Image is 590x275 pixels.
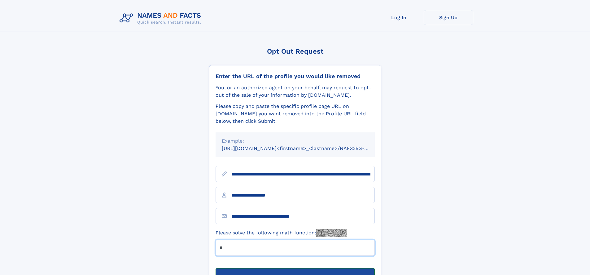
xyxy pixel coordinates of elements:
[117,10,206,27] img: Logo Names and Facts
[216,73,375,80] div: Enter the URL of the profile you would like removed
[209,47,381,55] div: Opt Out Request
[222,145,387,151] small: [URL][DOMAIN_NAME]<firstname>_<lastname>/NAF325G-xxxxxxxx
[424,10,473,25] a: Sign Up
[374,10,424,25] a: Log In
[222,137,369,145] div: Example:
[216,229,347,237] label: Please solve the following math function:
[216,103,375,125] div: Please copy and paste the specific profile page URL on [DOMAIN_NAME] you want removed into the Pr...
[216,84,375,99] div: You, or an authorized agent on your behalf, may request to opt-out of the sale of your informatio...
